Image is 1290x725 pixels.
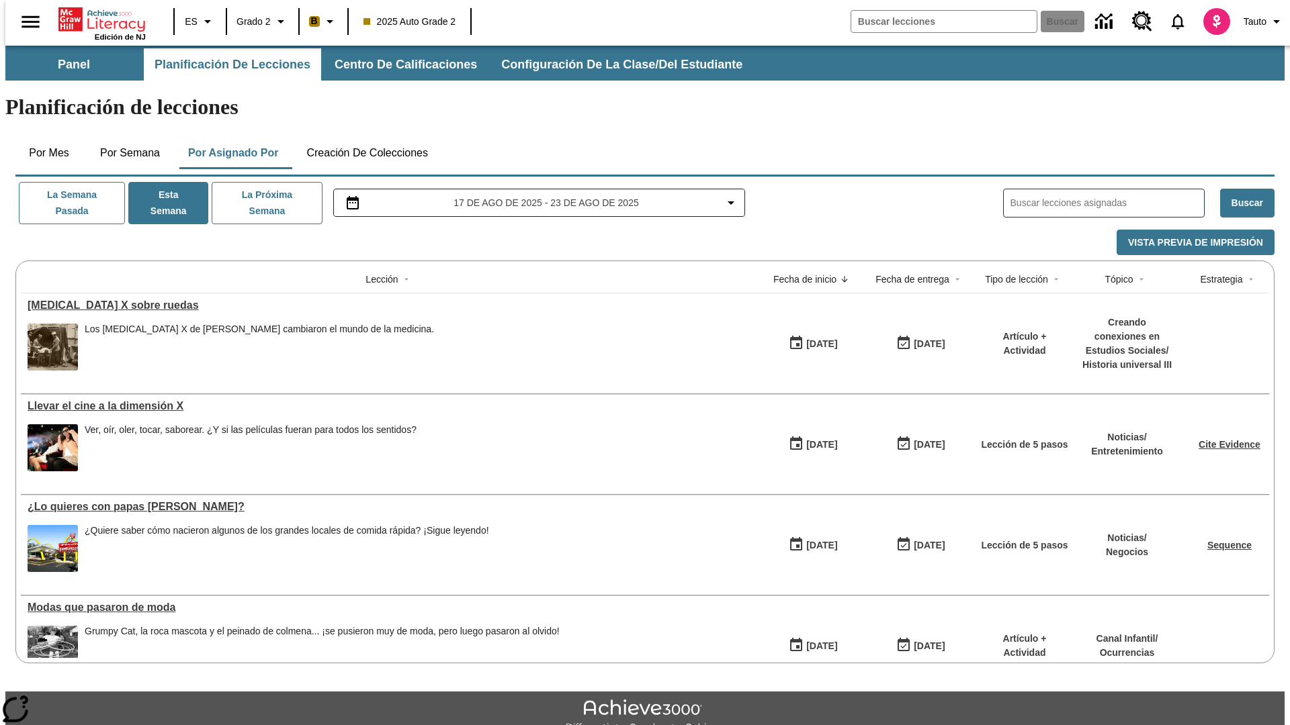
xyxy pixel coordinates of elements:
[1048,271,1064,287] button: Sort
[1195,4,1238,39] button: Escoja un nuevo avatar
[1091,430,1163,444] p: Noticias /
[15,137,83,169] button: Por mes
[236,15,271,29] span: Grado 2
[28,626,78,673] img: foto en blanco y negro de una chica haciendo girar unos hula-hulas en la década de 1950
[981,538,1068,552] p: Lección de 5 pasos
[1200,273,1242,286] div: Estrategia
[28,299,752,311] a: Rayos X sobre ruedas, Lecciones
[28,501,752,513] div: ¿Lo quieres con papas fritas?
[144,48,321,81] button: Planificación de lecciones
[1117,230,1275,256] button: Vista previa de impresión
[231,9,294,34] button: Grado: Grado 2, Elige un grado
[89,137,171,169] button: Por semana
[1243,271,1259,287] button: Sort
[28,324,78,371] img: Foto en blanco y negro de dos personas uniformadas colocando a un hombre en una máquina de rayos ...
[784,633,842,659] button: 07/19/25: Primer día en que estuvo disponible la lección
[1220,189,1275,217] button: Buscar
[806,638,837,655] div: [DATE]
[1160,4,1195,39] a: Notificaciones
[1203,8,1230,35] img: avatar image
[5,48,755,81] div: Subbarra de navegación
[7,48,141,81] button: Panel
[296,137,439,169] button: Creación de colecciones
[11,2,50,42] button: Abrir el menú lateral
[85,626,560,673] div: Grumpy Cat, la roca mascota y el peinado de colmena... ¡se pusieron muy de moda, pero luego pasar...
[212,182,322,224] button: La próxima semana
[28,400,752,412] a: Llevar el cine a la dimensión X, Lecciones
[892,432,949,457] button: 08/24/25: Último día en que podrá accederse la lección
[365,273,398,286] div: Lección
[28,501,752,513] a: ¿Lo quieres con papas fritas?, Lecciones
[914,436,945,453] div: [DATE]
[85,324,434,335] div: Los [MEDICAL_DATA] X de [PERSON_NAME] cambiaron el mundo de la medicina.
[1133,271,1150,287] button: Sort
[454,196,638,210] span: 17 de ago de 2025 - 23 de ago de 2025
[58,6,146,33] a: Portada
[28,400,752,412] div: Llevar el cine a la dimensión X
[784,432,842,457] button: 08/18/25: Primer día en que estuvo disponible la lección
[5,95,1285,119] h1: Planificación de lecciones
[836,271,853,287] button: Sort
[1244,15,1266,29] span: Tauto
[28,601,752,614] a: Modas que pasaron de moda, Lecciones
[1096,646,1158,660] p: Ocurrencias
[85,525,489,572] span: ¿Quiere saber cómo nacieron algunos de los grandes locales de comida rápida? ¡Sigue leyendo!
[19,182,125,224] button: La semana pasada
[1106,545,1148,559] p: Negocios
[892,532,949,558] button: 07/03/26: Último día en que podrá accederse la lección
[398,271,415,287] button: Sort
[1238,9,1290,34] button: Perfil/Configuración
[851,11,1037,32] input: Buscar campo
[324,48,488,81] button: Centro de calificaciones
[85,424,417,436] div: Ver, oír, oler, tocar, saborear. ¿Y si las películas fueran para todos los sentidos?
[85,324,434,371] div: Los rayos X de Marie Curie cambiaron el mundo de la medicina.
[95,33,146,41] span: Edición de NJ
[185,15,198,29] span: ES
[128,182,208,224] button: Esta semana
[1091,444,1163,458] p: Entretenimiento
[914,638,945,655] div: [DATE]
[723,195,739,211] svg: Collapse Date Range Filter
[1087,3,1124,40] a: Centro de información
[28,424,78,471] img: El panel situado frente a los asientos rocía con agua nebulizada al feliz público en un cine equi...
[58,5,146,41] div: Portada
[949,271,965,287] button: Sort
[28,525,78,572] img: Uno de los primeros locales de McDonald's, con el icónico letrero rojo y los arcos amarillos.
[1096,632,1158,646] p: Canal Infantil /
[892,633,949,659] button: 06/30/26: Último día en que podrá accederse la lección
[177,137,290,169] button: Por asignado por
[784,532,842,558] button: 07/26/25: Primer día en que estuvo disponible la lección
[85,626,560,637] div: Grumpy Cat, la roca mascota y el peinado de colmena... ¡se pusieron muy de moda, pero luego pasar...
[1106,531,1148,545] p: Noticias /
[339,195,740,211] button: Seleccione el intervalo de fechas opción del menú
[914,537,945,554] div: [DATE]
[28,601,752,614] div: Modas que pasaron de moda
[806,436,837,453] div: [DATE]
[985,273,1048,286] div: Tipo de lección
[1199,439,1260,450] a: Cite Evidence
[981,438,1068,452] p: Lección de 5 pasos
[1010,193,1204,213] input: Buscar lecciones asignadas
[490,48,753,81] button: Configuración de la clase/del estudiante
[85,424,417,471] div: Ver, oír, oler, tocar, saborear. ¿Y si las películas fueran para todos los sentidos?
[1082,358,1172,372] p: Historia universal III
[875,273,949,286] div: Fecha de entrega
[1207,540,1252,550] a: Sequence
[1124,3,1160,40] a: Centro de recursos, Se abrirá en una pestaña nueva.
[806,336,837,352] div: [DATE]
[85,525,489,536] div: ¿Quiere saber cómo nacieron algunos de los grandes locales de comida rápida? ¡Sigue leyendo!
[773,273,836,286] div: Fecha de inicio
[28,299,752,311] div: Rayos X sobre ruedas
[981,330,1068,358] p: Artículo + Actividad
[892,331,949,356] button: 08/20/25: Último día en que podrá accederse la lección
[981,632,1068,660] p: Artículo + Actividad
[5,46,1285,81] div: Subbarra de navegación
[1105,273,1133,286] div: Tópico
[784,331,842,356] button: 08/20/25: Primer día en que estuvo disponible la lección
[363,15,456,29] span: 2025 Auto Grade 2
[311,13,318,30] span: B
[1082,316,1172,358] p: Creando conexiones en Estudios Sociales /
